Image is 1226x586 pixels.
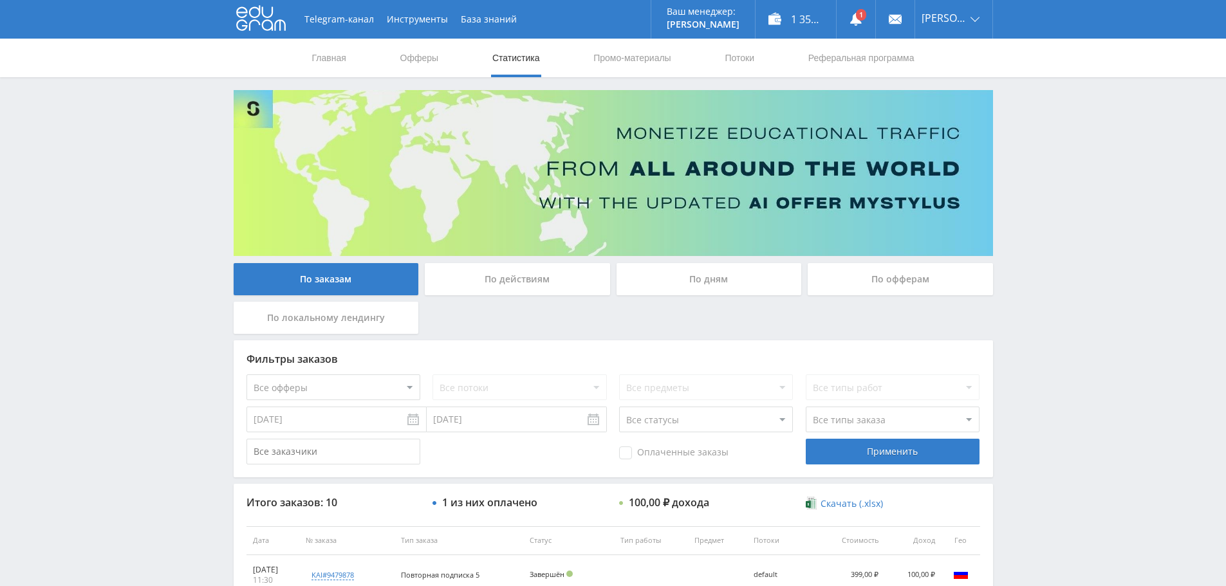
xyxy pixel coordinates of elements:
p: Ваш менеджер: [667,6,739,17]
div: По действиям [425,263,610,295]
span: [PERSON_NAME] [922,13,967,23]
a: Офферы [399,39,440,77]
div: По заказам [234,263,419,295]
span: Оплаченные заказы [619,446,729,459]
div: Применить [806,439,980,464]
img: Banner [234,90,993,256]
div: По дням [617,263,802,295]
a: Реферальная программа [807,39,916,77]
a: Промо-материалы [592,39,672,77]
input: Все заказчики [246,439,420,464]
p: [PERSON_NAME] [667,19,739,30]
a: Главная [311,39,348,77]
a: Потоки [723,39,756,77]
div: По локальному лендингу [234,302,419,334]
a: Статистика [491,39,541,77]
div: Фильтры заказов [246,353,980,365]
div: По офферам [808,263,993,295]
